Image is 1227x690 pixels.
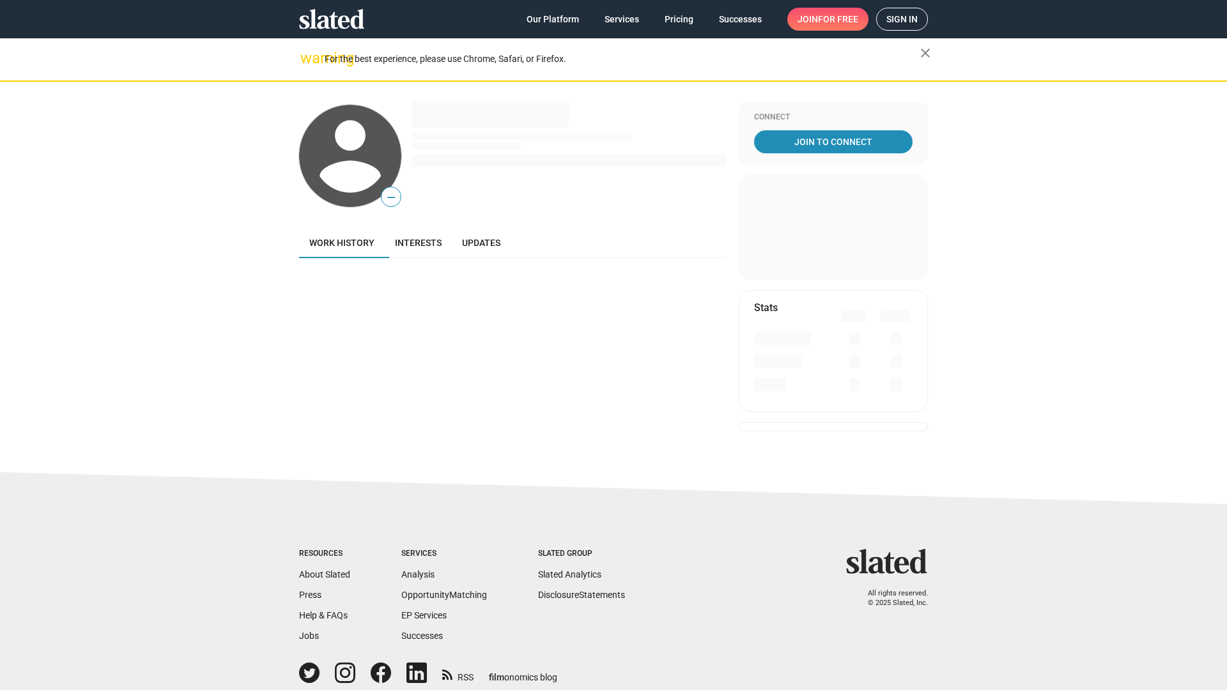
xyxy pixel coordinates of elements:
a: Help & FAQs [299,610,348,620]
mat-card-title: Stats [754,301,778,314]
span: Interests [395,238,442,248]
a: Join To Connect [754,130,913,153]
mat-icon: warning [300,50,316,66]
a: Successes [401,631,443,641]
p: All rights reserved. © 2025 Slated, Inc. [854,589,928,608]
a: Work history [299,227,385,258]
span: Successes [719,8,762,31]
a: Interests [385,227,452,258]
div: Services [401,549,487,559]
span: Pricing [665,8,693,31]
div: Resources [299,549,350,559]
a: Pricing [654,8,704,31]
span: Our Platform [527,8,579,31]
span: Work history [309,238,374,248]
div: Slated Group [538,549,625,559]
a: Joinfor free [787,8,868,31]
a: filmonomics blog [489,661,557,684]
span: Services [605,8,639,31]
a: Services [594,8,649,31]
a: Sign in [876,8,928,31]
a: Analysis [401,569,435,579]
span: Sign in [886,8,918,30]
div: Connect [754,112,913,123]
a: EP Services [401,610,447,620]
a: Press [299,590,321,600]
span: film [489,672,504,682]
a: Jobs [299,631,319,641]
a: RSS [442,664,474,684]
span: — [382,189,401,206]
span: Join [798,8,858,31]
a: About Slated [299,569,350,579]
span: Join To Connect [757,130,910,153]
a: Slated Analytics [538,569,601,579]
a: OpportunityMatching [401,590,487,600]
div: For the best experience, please use Chrome, Safari, or Firefox. [325,50,920,68]
a: Our Platform [516,8,589,31]
mat-icon: close [918,45,933,61]
a: Updates [452,227,511,258]
a: DisclosureStatements [538,590,625,600]
span: for free [818,8,858,31]
a: Successes [709,8,772,31]
span: Updates [462,238,500,248]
